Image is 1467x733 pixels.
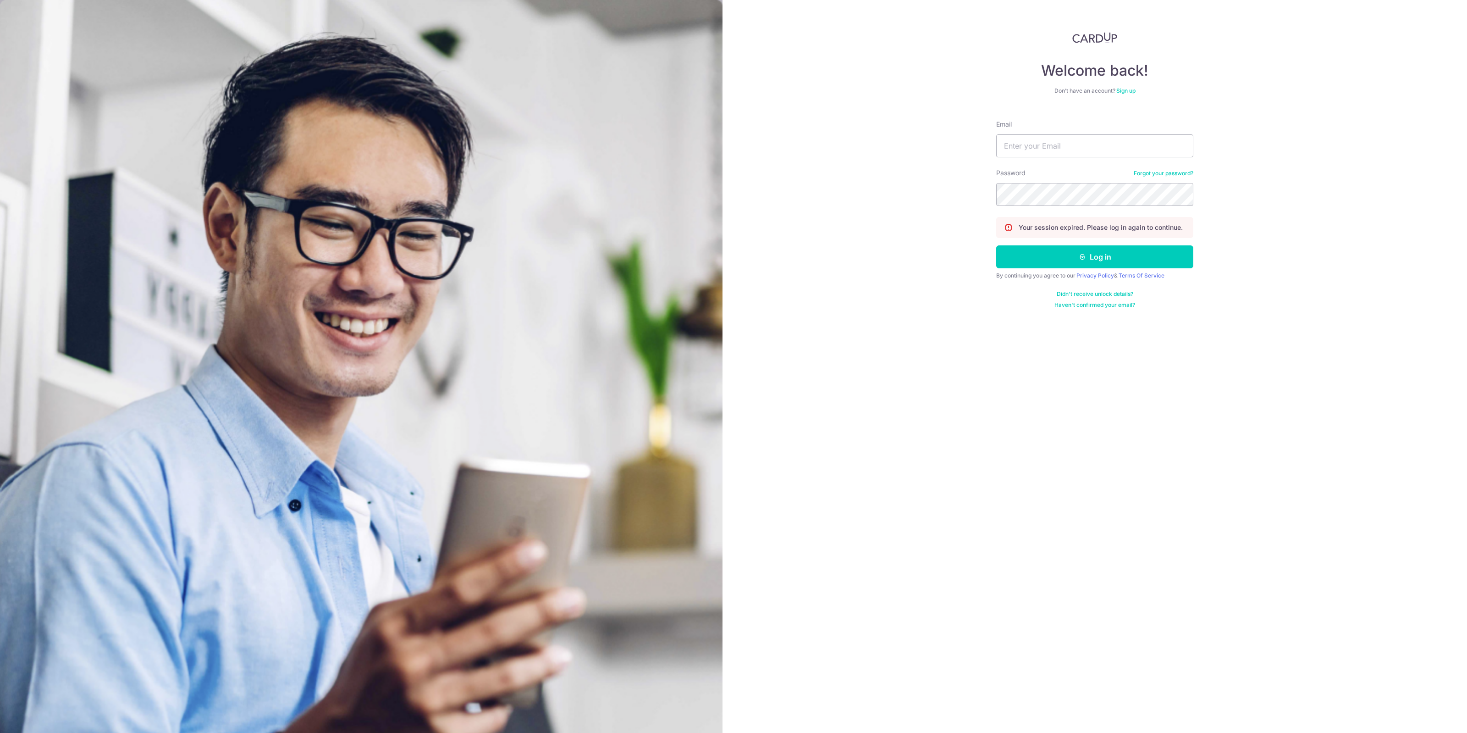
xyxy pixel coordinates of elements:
a: Forgot your password? [1134,170,1193,177]
p: Your session expired. Please log in again to continue. [1019,223,1183,232]
div: Don’t have an account? [996,87,1193,94]
a: Privacy Policy [1076,272,1114,279]
a: Sign up [1116,87,1136,94]
div: By continuing you agree to our & [996,272,1193,279]
label: Password [996,168,1026,178]
a: Haven't confirmed your email? [1054,301,1135,309]
label: Email [996,120,1012,129]
h4: Welcome back! [996,61,1193,80]
a: Didn't receive unlock details? [1057,290,1133,298]
a: Terms Of Service [1119,272,1164,279]
input: Enter your Email [996,134,1193,157]
button: Log in [996,245,1193,268]
img: CardUp Logo [1072,32,1117,43]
